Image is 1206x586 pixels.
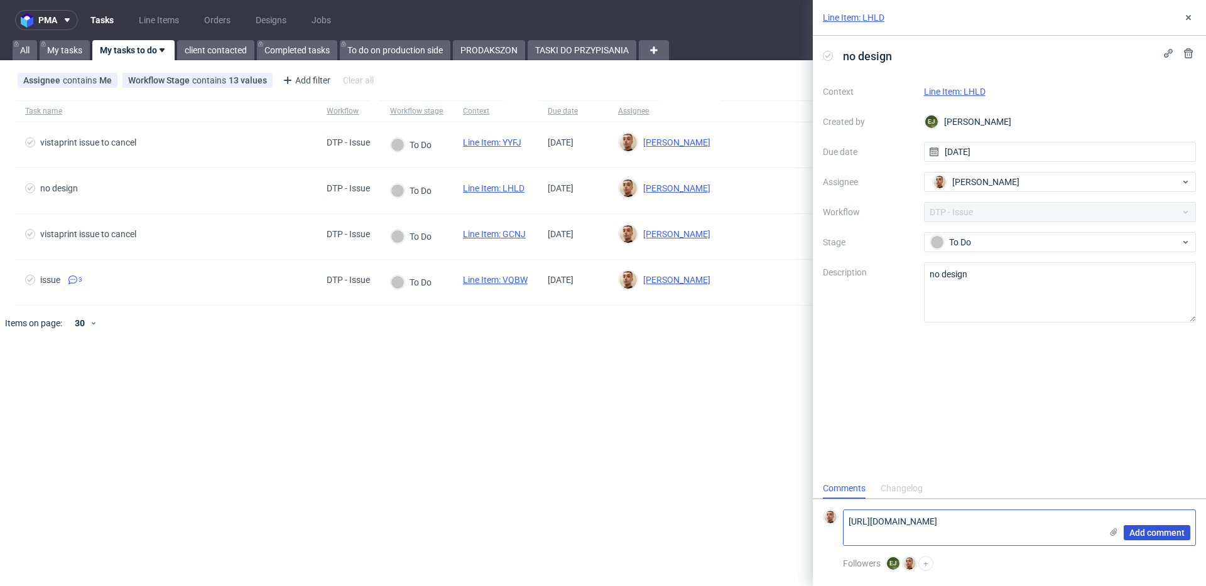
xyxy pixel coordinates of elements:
[340,72,376,89] div: Clear all
[327,137,370,147] div: DTP - Issue
[25,106,307,117] span: Task name
[83,10,121,30] a: Tasks
[548,106,598,117] span: Due date
[5,317,62,329] span: Items on page:
[197,10,238,30] a: Orders
[40,275,60,285] div: issue
[823,11,884,24] a: Line Item: LHLD
[327,106,359,116] div: Workflow
[548,275,573,285] span: [DATE]
[1124,525,1190,540] button: Add comment
[548,229,573,239] span: [DATE]
[327,229,370,239] div: DTP - Issue
[843,558,881,568] span: Followers
[13,40,37,60] a: All
[638,183,710,193] span: [PERSON_NAME]
[340,40,450,60] a: To do on production side
[463,106,493,116] div: Context
[823,235,914,250] label: Stage
[823,205,914,220] label: Workflow
[638,275,710,285] span: [PERSON_NAME]
[924,262,1197,322] textarea: no design
[881,479,923,499] div: Changelog
[638,137,710,147] span: [PERSON_NAME]
[327,183,370,193] div: DTP - Issue
[40,137,136,147] div: vistaprint issue to cancel
[304,10,339,30] a: Jobs
[390,106,443,116] div: Workflow stage
[924,87,986,97] a: Line Item: LHLD
[548,183,573,193] span: [DATE]
[823,174,914,189] label: Assignee
[391,138,432,152] div: To Do
[128,75,192,85] span: Workflow Stage
[619,225,637,243] img: Bartłomiej Leśniczuk
[38,16,57,24] span: pma
[229,75,267,85] div: 13 values
[192,75,229,85] span: contains
[823,84,914,99] label: Context
[327,275,370,285] div: DTP - Issue
[177,40,254,60] a: client contacted
[903,557,916,570] img: Bartłomiej Leśniczuk
[918,556,933,571] button: +
[463,229,526,239] a: Line Item: GCNJ
[838,46,897,67] span: no design
[453,40,525,60] a: PRODAKSZON
[638,229,710,239] span: [PERSON_NAME]
[930,235,1180,249] div: To Do
[548,137,573,147] span: [DATE]
[463,275,528,285] a: Line Item: VQBW
[23,75,63,85] span: Assignee
[619,134,637,151] img: Bartłomiej Leśniczuk
[92,40,175,60] a: My tasks to do
[933,176,946,188] img: Bartłomiej Leśniczuk
[67,314,90,332] div: 30
[278,70,333,90] div: Add filter
[391,184,432,198] div: To Do
[844,510,1101,545] textarea: [URL][DOMAIN_NAME]
[619,271,637,289] img: Bartłomiej Leśniczuk
[131,10,187,30] a: Line Items
[463,183,524,193] a: Line Item: LHLD
[823,265,914,320] label: Description
[40,229,136,239] div: vistaprint issue to cancel
[63,75,99,85] span: contains
[823,479,866,499] div: Comments
[391,230,432,243] div: To Do
[257,40,337,60] a: Completed tasks
[619,179,637,197] img: Bartłomiej Leśniczuk
[952,176,1019,188] span: [PERSON_NAME]
[40,40,90,60] a: My tasks
[887,557,899,570] figcaption: EJ
[79,275,82,285] span: 3
[824,511,837,523] img: Bartłomiej Leśniczuk
[463,137,521,147] a: Line Item: YYFJ
[924,112,1197,132] div: [PERSON_NAME]
[40,183,78,193] div: no design
[618,106,649,116] div: Assignee
[391,275,432,289] div: To Do
[248,10,294,30] a: Designs
[925,115,938,128] figcaption: EJ
[528,40,636,60] a: TASKI DO PRZYPISANIA
[99,75,112,85] div: Me
[823,114,914,129] label: Created by
[823,144,914,159] label: Due date
[21,13,38,28] img: logo
[1129,528,1185,537] span: Add comment
[15,10,78,30] button: pma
